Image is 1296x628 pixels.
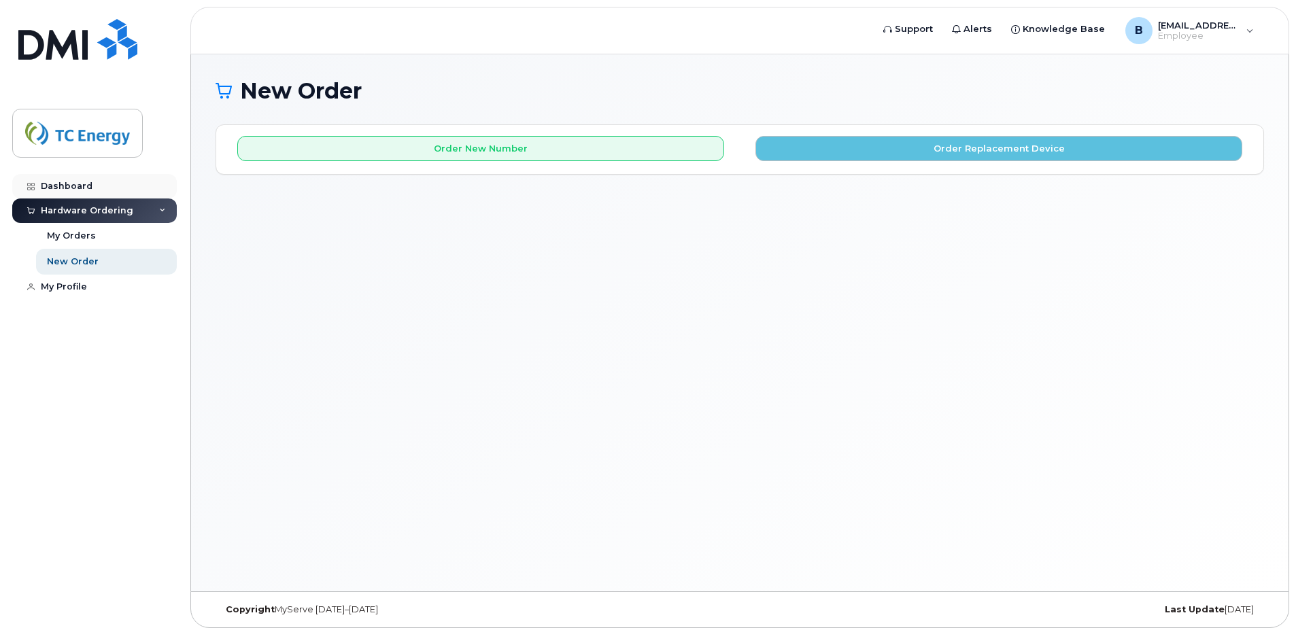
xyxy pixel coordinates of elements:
[1165,604,1225,614] strong: Last Update
[915,604,1264,615] div: [DATE]
[226,604,275,614] strong: Copyright
[216,604,565,615] div: MyServe [DATE]–[DATE]
[237,136,724,161] button: Order New Number
[216,79,1264,103] h1: New Order
[1237,569,1286,618] iframe: Messenger Launcher
[755,136,1242,161] button: Order Replacement Device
